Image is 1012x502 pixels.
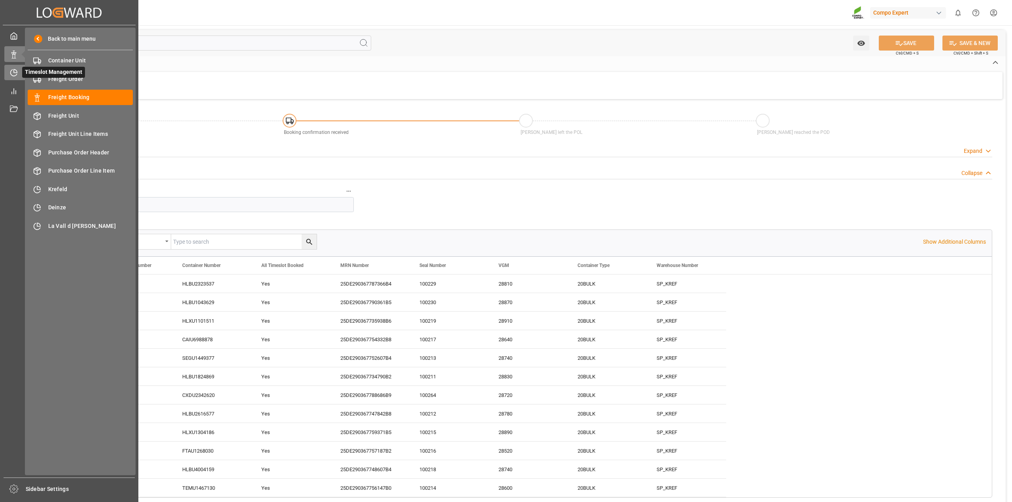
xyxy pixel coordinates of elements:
[48,56,133,65] span: Container Unit
[870,7,946,19] div: Compo Expert
[331,386,410,404] div: 25DE290367788686B9
[94,275,726,293] div: Press SPACE to select this row.
[28,218,133,233] a: La Vall d [PERSON_NAME]
[173,442,252,460] div: FTAU1268030
[302,234,317,249] button: search button
[331,275,410,293] div: 25DE290367787366B4
[4,28,134,43] a: My Cockpit
[647,460,726,478] div: SP_KREF
[410,460,489,478] div: 100218
[489,330,568,348] div: 28640
[94,460,726,479] div: Press SPACE to select this row.
[340,263,369,268] span: MRN Number
[284,130,349,135] span: Booking confirmation received
[48,112,133,120] span: Freight Unit
[173,404,252,423] div: HLBU2616577
[112,234,171,249] button: open menu
[949,4,967,22] button: show 0 new notifications
[578,331,638,349] div: 20BULK
[173,275,252,293] div: HLBU2323537
[48,167,133,175] span: Purchase Order Line Item
[182,263,221,268] span: Container Number
[94,423,726,442] div: Press SPACE to select this row.
[173,293,252,311] div: HLBU1043629
[489,349,568,367] div: 28740
[173,330,252,348] div: CAIU6988878
[171,234,317,249] input: Type to search
[923,238,986,246] p: Show Additional Columns
[28,126,133,142] a: Freight Unit Line Items
[410,312,489,330] div: 100219
[578,293,638,312] div: 20BULK
[489,312,568,330] div: 28910
[967,4,985,22] button: Help Center
[498,263,509,268] span: VGM
[410,386,489,404] div: 100264
[489,386,568,404] div: 28720
[261,479,321,497] div: Yes
[870,5,949,20] button: Compo Expert
[42,35,96,43] span: Back to main menu
[647,423,726,441] div: SP_KREF
[647,330,726,348] div: SP_KREF
[48,149,133,157] span: Purchase Order Header
[647,367,726,385] div: SP_KREF
[410,275,489,293] div: 100229
[36,36,371,51] input: Search Fields
[489,423,568,441] div: 28890
[331,404,410,423] div: 25DE290367747842B8
[261,312,321,330] div: Yes
[410,367,489,385] div: 100211
[28,90,133,105] a: Freight Booking
[173,479,252,497] div: TEMU1467130
[173,423,252,441] div: HLXU1304186
[489,275,568,293] div: 28810
[647,293,726,311] div: SP_KREF
[331,423,410,441] div: 25DE290367759371B5
[261,368,321,386] div: Yes
[261,423,321,442] div: Yes
[94,349,726,367] div: Press SPACE to select this row.
[261,349,321,367] div: Yes
[261,386,321,404] div: Yes
[94,442,726,460] div: Press SPACE to select this row.
[657,263,698,268] span: Warehouse Number
[578,405,638,423] div: 20BULK
[578,423,638,442] div: 20BULK
[410,330,489,348] div: 100217
[647,386,726,404] div: SP_KREF
[116,236,162,245] div: Equals
[28,53,133,68] a: Container Unit
[410,442,489,460] div: 100216
[4,65,134,80] a: Timeslot ManagementTimeslot Management
[489,293,568,311] div: 28870
[173,386,252,404] div: CXDU2342620
[647,479,726,497] div: SP_KREF
[173,460,252,478] div: HLBU4004159
[344,186,354,196] button: Freight Booking Number *
[578,479,638,497] div: 20BULK
[647,349,726,367] div: SP_KREF
[410,479,489,497] div: 100214
[173,349,252,367] div: SEGU1449377
[647,312,726,330] div: SP_KREF
[261,275,321,293] div: Yes
[331,330,410,348] div: 25DE290367754332B8
[419,263,446,268] span: Seal Number
[4,83,134,98] a: My Reports
[961,169,982,177] div: Collapse
[261,331,321,349] div: Yes
[28,145,133,160] a: Purchase Order Header
[410,293,489,311] div: 100230
[28,200,133,215] a: Deinze
[331,442,410,460] div: 25DE290367757187B2
[94,386,726,404] div: Press SPACE to select this row.
[48,222,133,230] span: La Vall d [PERSON_NAME]
[94,330,726,349] div: Press SPACE to select this row.
[261,442,321,460] div: Yes
[942,36,998,51] button: SAVE & NEW
[28,108,133,123] a: Freight Unit
[853,36,869,51] button: open menu
[521,130,582,135] span: [PERSON_NAME] left the POL
[489,442,568,460] div: 28520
